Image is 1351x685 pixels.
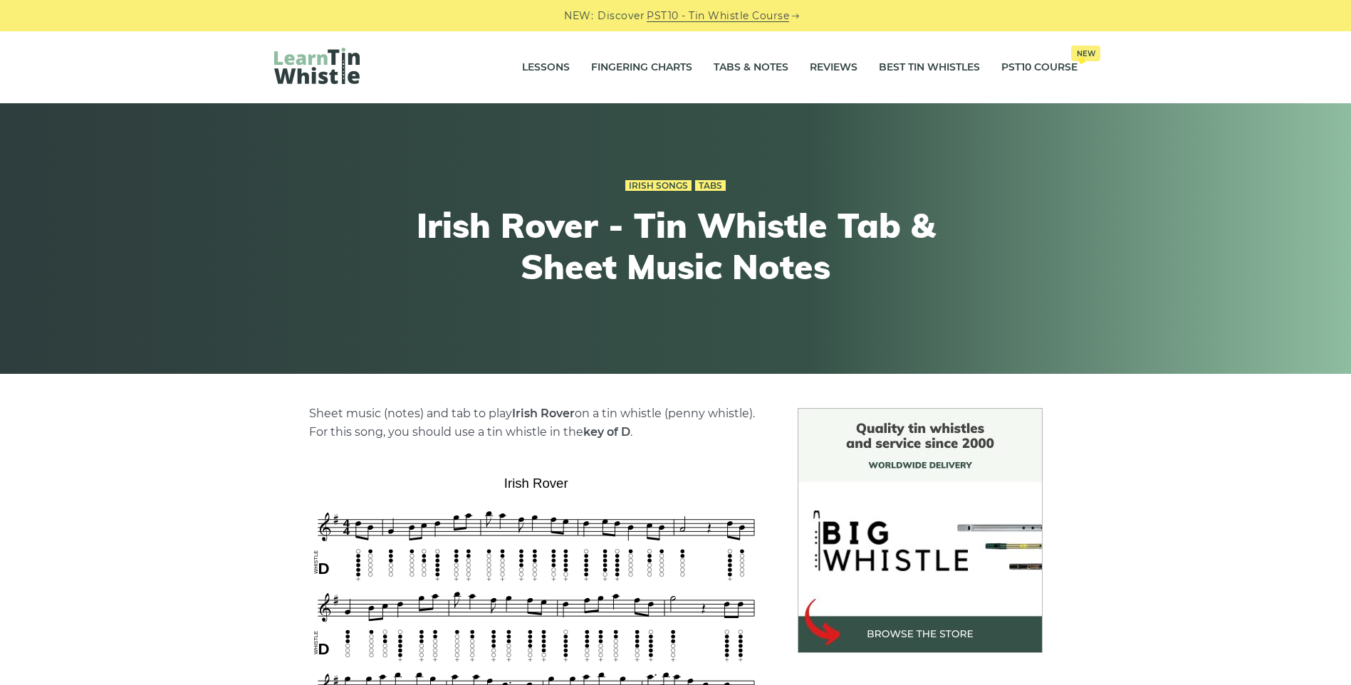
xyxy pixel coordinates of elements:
img: LearnTinWhistle.com [274,48,360,84]
a: Reviews [810,50,857,85]
h1: Irish Rover - Tin Whistle Tab & Sheet Music Notes [414,205,938,287]
a: Best Tin Whistles [879,50,980,85]
p: Sheet music (notes) and tab to play on a tin whistle (penny whistle). For this song, you should u... [309,404,763,441]
img: BigWhistle Tin Whistle Store [798,408,1043,653]
strong: Irish Rover [512,407,575,420]
a: Tabs & Notes [714,50,788,85]
a: PST10 CourseNew [1001,50,1078,85]
a: Irish Songs [625,180,692,192]
strong: key of D [583,425,630,439]
a: Lessons [522,50,570,85]
a: Fingering Charts [591,50,692,85]
a: Tabs [695,180,726,192]
span: New [1071,46,1100,61]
